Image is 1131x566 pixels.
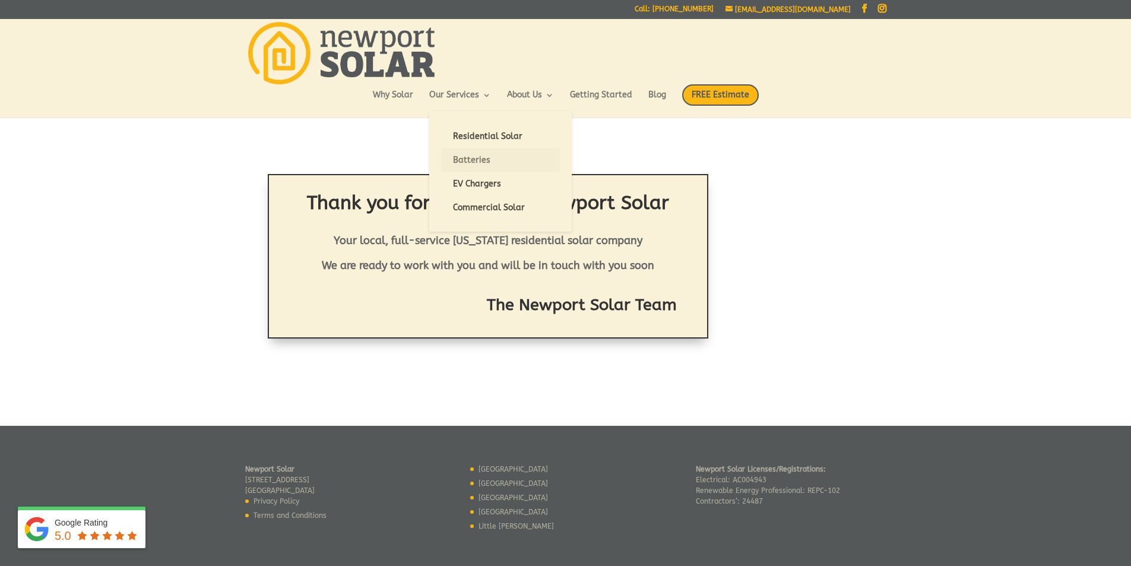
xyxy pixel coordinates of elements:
span: FREE Estimate [682,84,759,106]
img: Newport Solar | Solar Energy Optimized. [248,22,435,84]
strong: We are ready to work with you and will be in touch with you soon [322,259,654,272]
a: Terms and Conditions [254,511,327,520]
a: About Us [507,91,554,111]
strong: Your local, full-service [US_STATE] residential solar company [334,234,642,247]
a: [EMAIL_ADDRESS][DOMAIN_NAME] [726,5,851,14]
p: [STREET_ADDRESS] [GEOGRAPHIC_DATA] [245,464,327,496]
a: Blog [648,91,666,111]
a: [GEOGRAPHIC_DATA] [479,479,548,488]
a: Commercial Solar [441,196,560,220]
strong: The Newport Solar Team [487,295,677,314]
a: Residential Solar [441,125,560,148]
a: EV Chargers [441,172,560,196]
a: [GEOGRAPHIC_DATA] [479,508,548,516]
strong: Newport Solar Licenses/Registrations: [696,465,826,473]
a: FREE Estimate [682,84,759,118]
a: [GEOGRAPHIC_DATA] [479,494,548,502]
a: Call: [PHONE_NUMBER] [635,5,714,18]
div: Google Rating [55,517,140,529]
a: Little [PERSON_NAME] [479,522,554,530]
a: Privacy Policy [254,497,299,505]
strong: Thank you for contacting Newport Solar [307,192,669,214]
p: Electrical: AC004943 Renewable Energy Professional: REPC-102 Contractors’: 24487 [696,464,840,507]
a: Our Services [429,91,491,111]
a: Getting Started [570,91,632,111]
strong: Newport Solar [245,465,294,473]
span: 5.0 [55,529,71,542]
a: Batteries [441,148,560,172]
a: Why Solar [373,91,413,111]
a: [GEOGRAPHIC_DATA] [479,465,548,473]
